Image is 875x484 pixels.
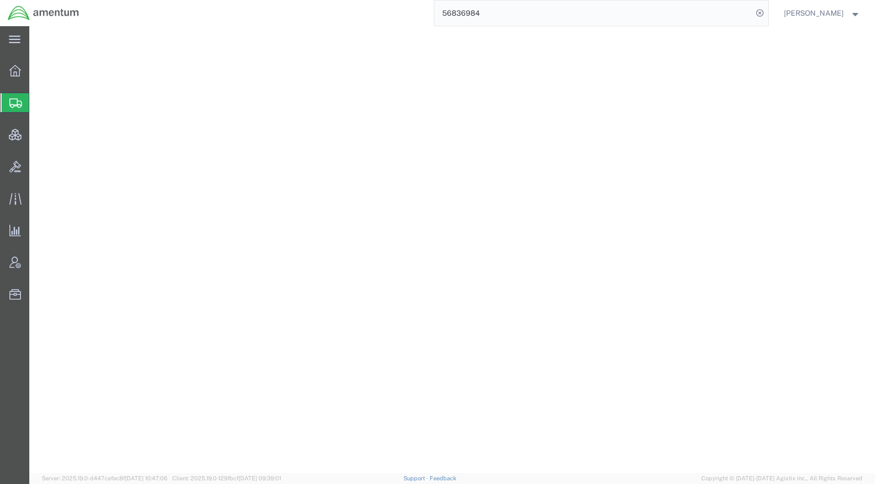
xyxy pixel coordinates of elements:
[172,475,281,481] span: Client: 2025.19.0-129fbcf
[783,7,861,19] button: [PERSON_NAME]
[239,475,281,481] span: [DATE] 09:39:01
[42,475,167,481] span: Server: 2025.19.0-d447cefac8f
[430,475,456,481] a: Feedback
[403,475,430,481] a: Support
[434,1,753,26] input: Search for shipment number, reference number
[29,26,875,473] iframe: FS Legacy Container
[701,474,862,483] span: Copyright © [DATE]-[DATE] Agistix Inc., All Rights Reserved
[125,475,167,481] span: [DATE] 10:47:06
[784,7,844,19] span: Kent Gilman
[7,5,80,21] img: logo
